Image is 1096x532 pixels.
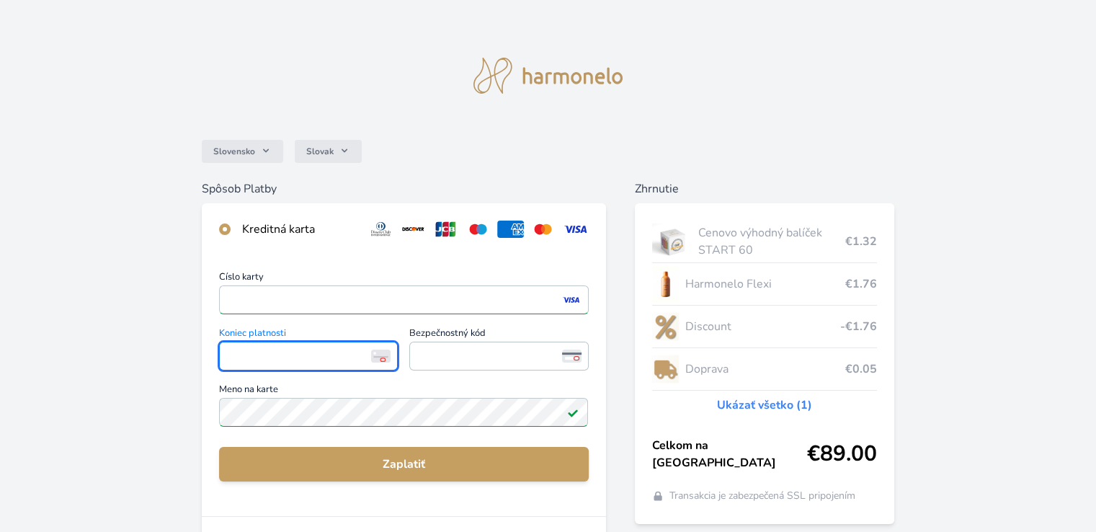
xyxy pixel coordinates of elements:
img: visa.svg [562,221,589,238]
img: mc.svg [530,221,556,238]
iframe: Iframe pre bezpečnostný kód [416,346,582,366]
span: Doprava [685,360,845,378]
span: Bezpečnostný kód [409,329,588,342]
img: visa [561,293,581,306]
span: €1.32 [845,233,877,250]
img: CLEAN_FLEXI_se_stinem_x-hi_(1)-lo.jpg [652,266,680,302]
span: Harmonelo Flexi [685,275,845,293]
iframe: Iframe pre deň vypršania platnosti [226,346,391,366]
img: discover.svg [400,221,427,238]
span: €0.05 [845,360,877,378]
span: Cenovo výhodný balíček START 60 [698,224,845,259]
button: Zaplatiť [219,447,588,482]
span: €1.76 [845,275,877,293]
img: delivery-lo.png [652,351,680,387]
img: discount-lo.png [652,309,680,345]
span: Slovensko [213,146,255,157]
img: logo.svg [473,58,623,94]
img: maestro.svg [465,221,491,238]
span: Meno na karte [219,385,588,398]
img: amex.svg [497,221,524,238]
button: Slovensko [202,140,283,163]
img: Koniec platnosti [371,350,391,363]
span: Číslo karty [219,272,588,285]
div: Kreditná karta [242,221,356,238]
input: Meno na kartePole je platné [219,398,588,427]
h6: Zhrnutie [635,180,894,198]
img: Pole je platné [567,407,579,418]
span: Transakcia je zabezpečená SSL pripojením [669,489,855,503]
h6: Spôsob Platby [202,180,605,198]
span: Slovak [306,146,334,157]
span: Discount [685,318,839,335]
span: -€1.76 [840,318,877,335]
img: diners.svg [367,221,394,238]
span: Celkom na [GEOGRAPHIC_DATA] [652,437,807,471]
span: Zaplatiť [231,456,576,473]
iframe: Iframe pre číslo karty [226,290,582,310]
img: start.jpg [652,223,693,260]
span: €89.00 [807,441,877,467]
span: Koniec platnosti [219,329,398,342]
img: jcb.svg [432,221,459,238]
a: Ukázať všetko (1) [717,396,812,414]
button: Slovak [295,140,362,163]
